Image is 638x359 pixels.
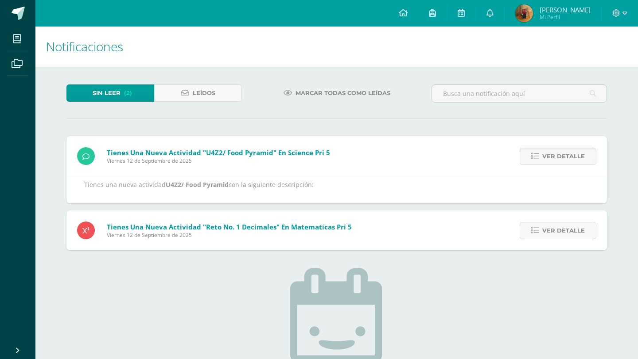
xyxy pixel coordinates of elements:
span: (2) [124,85,132,101]
span: Marcar todas como leídas [296,85,390,101]
span: Notificaciones [46,38,123,55]
span: Viernes 12 de Septiembre de 2025 [107,231,352,239]
span: Ver detalle [542,222,585,239]
a: Sin leer(2) [66,84,154,102]
span: Ver detalle [542,148,585,164]
span: Sin leer [93,85,121,101]
strong: U4Z2/ Food Pyramid [166,180,229,189]
span: Tienes una nueva actividad "U4Z2/ Food Pyramid" En Science Pri 5 [107,148,330,157]
img: f779a4e8ad232e87fc701809dd56c7cb.png [515,4,533,22]
span: Tienes una nueva actividad "Reto No. 1 Decimales" En Matematícas Pri 5 [107,222,352,231]
span: Viernes 12 de Septiembre de 2025 [107,157,330,164]
input: Busca una notificación aquí [432,85,607,102]
span: Mi Perfil [540,13,591,21]
span: Leídos [193,85,215,101]
span: [PERSON_NAME] [540,5,591,14]
a: Marcar todas como leídas [272,84,401,102]
p: Tienes una nueva actividad con la siguiente descripción: Fecha de entrega: [84,181,589,213]
a: Leídos [154,84,242,102]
